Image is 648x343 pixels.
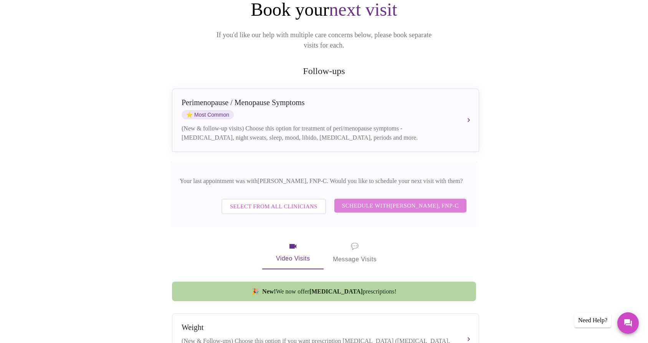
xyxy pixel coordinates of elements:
[186,112,193,118] span: star
[271,242,314,264] span: Video Visits
[182,110,234,119] span: Most Common
[172,89,479,152] button: Perimenopause / Menopause SymptomsstarMost Common(New & follow-up visits) Choose this option for ...
[182,124,454,142] div: (New & follow-up visits) Choose this option for treatment of peri/menopause symptoms - [MEDICAL_D...
[180,176,468,186] p: Your last appointment was with [PERSON_NAME], FNP-C . Would you like to schedule your next visit ...
[574,313,611,328] div: Need Help?
[222,199,326,214] button: Select from All Clinicians
[333,241,377,265] span: Message Visits
[251,288,259,295] span: new
[342,201,459,211] span: Schedule with [PERSON_NAME], FNP-C
[351,241,359,252] span: message
[170,66,478,76] h2: Follow-ups
[182,98,454,107] div: Perimenopause / Menopause Symptoms
[617,312,639,334] button: Messages
[230,201,317,211] span: Select from All Clinicians
[334,199,466,213] button: Schedule with[PERSON_NAME], FNP-C
[262,288,276,295] strong: New!
[182,323,454,332] div: Weight
[262,288,397,295] span: We now offer prescriptions!
[309,288,363,295] strong: [MEDICAL_DATA]
[206,30,442,51] p: If you'd like our help with multiple care concerns below, please book separate visits for each.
